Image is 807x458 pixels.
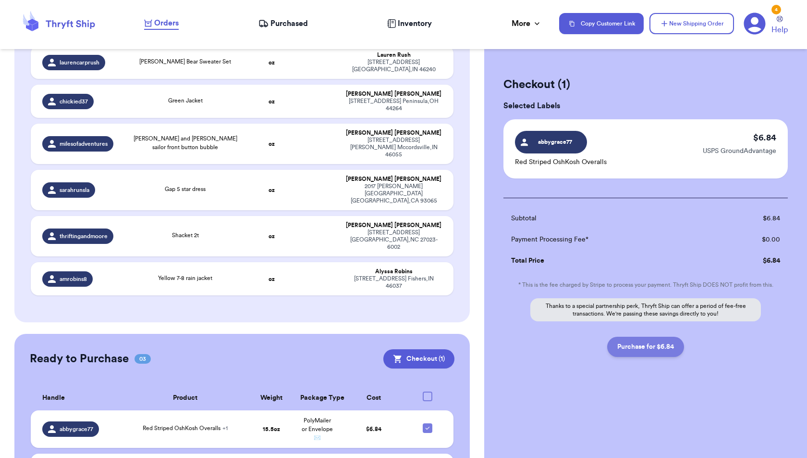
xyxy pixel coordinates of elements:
span: Shacket 2t [172,232,199,238]
td: $ 6.84 [712,250,788,271]
span: chickied37 [60,98,88,105]
span: amrobins8 [60,275,87,283]
span: milesofadventures [60,140,108,148]
div: Lauren Rush [345,51,441,59]
button: New Shipping Order [649,13,734,34]
a: Orders [144,17,179,30]
span: abbygrace77 [533,138,578,146]
a: Inventory [387,18,432,29]
div: [STREET_ADDRESS] Fishers , IN 46037 [345,275,441,290]
td: Payment Processing Fee* [503,229,712,250]
span: Handle [42,393,65,403]
th: Cost [340,386,408,410]
span: $ 6.84 [366,426,381,432]
th: Weight [249,386,294,410]
div: [PERSON_NAME] [PERSON_NAME] [345,222,441,229]
button: Purchase for $6.84 [607,337,684,357]
div: [PERSON_NAME] [PERSON_NAME] [345,90,441,98]
div: Alyssa Robins [345,268,441,275]
div: [PERSON_NAME] [PERSON_NAME] [345,129,441,137]
strong: 15.5 oz [263,426,280,432]
strong: oz [269,276,275,282]
span: abbygrace77 [60,425,93,433]
span: Green Jacket [168,98,203,103]
div: [STREET_ADDRESS] Peninsula , OH 44264 [345,98,441,112]
div: [STREET_ADDRESS] [GEOGRAPHIC_DATA] , IN 46240 [345,59,441,73]
p: USPS GroundAdvantage [703,146,776,156]
th: Product [122,386,249,410]
span: Inventory [398,18,432,29]
span: Orders [154,17,179,29]
span: Red Striped OshKosh Overalls [143,425,228,431]
button: Copy Customer Link [559,13,644,34]
span: Purchased [270,18,308,29]
strong: oz [269,233,275,239]
p: $ 6.84 [753,131,776,144]
span: [PERSON_NAME] and [PERSON_NAME] sailor front button bubble [134,136,237,150]
a: 4 [744,13,766,35]
strong: oz [269,141,275,147]
span: sarahrunsla [60,186,89,194]
strong: oz [269,187,275,193]
p: Red Striped OshKosh Overalls [515,157,607,167]
div: [PERSON_NAME] [PERSON_NAME] [345,176,441,183]
span: PolyMailer or Envelope ✉️ [302,418,333,441]
span: Gap 5 star dress [165,186,206,192]
td: $ 6.84 [712,208,788,229]
span: Help [771,24,788,36]
div: 4 [771,5,781,14]
strong: oz [269,60,275,65]
div: More [512,18,542,29]
td: Total Price [503,250,712,271]
p: Thanks to a special partnership perk, Thryft Ship can offer a period of fee-free transactions. We... [530,298,761,321]
span: [PERSON_NAME] Bear Sweater Set [139,59,231,64]
p: * This is the fee charged by Stripe to process your payment. Thryft Ship DOES NOT profit from this. [503,281,788,289]
h2: Checkout ( 1 ) [503,77,788,92]
span: thriftingandmoore [60,232,108,240]
span: + 1 [222,425,228,431]
td: Subtotal [503,208,712,229]
span: 03 [134,354,151,364]
a: Purchased [258,18,308,29]
a: Help [771,16,788,36]
th: Package Type [294,386,340,410]
div: [STREET_ADDRESS][PERSON_NAME] Mccordsville , IN 46055 [345,137,441,158]
div: 2017 [PERSON_NAME][GEOGRAPHIC_DATA] [GEOGRAPHIC_DATA] , CA 93065 [345,183,441,204]
button: Checkout (1) [383,349,454,369]
span: laurencarprush [60,59,99,66]
td: $ 0.00 [712,229,788,250]
strong: oz [269,99,275,104]
h2: Ready to Purchase [30,351,129,367]
h3: Selected Labels [503,100,788,112]
span: Yellow 7-8 rain jacket [158,275,212,281]
div: [STREET_ADDRESS] [GEOGRAPHIC_DATA] , NC 27023-6002 [345,229,441,251]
